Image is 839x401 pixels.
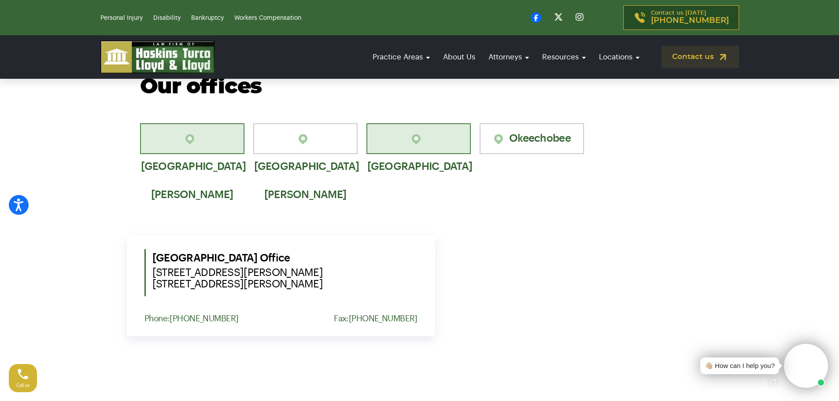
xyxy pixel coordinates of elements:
img: location [492,133,509,146]
a: Open chat [764,372,782,391]
a: Practice Areas [368,44,434,70]
a: Attorneys [484,44,533,70]
a: Okeechobee [480,123,584,154]
a: Contact us [662,46,739,68]
a: [GEOGRAPHIC_DATA][PERSON_NAME] [253,123,358,154]
a: Workers Compensation [234,15,301,21]
div: 👋🏼 How can I help you? [705,361,775,371]
a: Contact us [DATE][PHONE_NUMBER] [623,5,739,30]
a: [PHONE_NUMBER] [349,314,418,323]
span: [STREET_ADDRESS][PERSON_NAME] [STREET_ADDRESS][PERSON_NAME] [152,267,418,290]
a: Locations [595,44,644,70]
a: Disability [153,15,181,21]
span: [PHONE_NUMBER] [651,16,729,25]
p: Phone: [144,314,239,323]
h2: Our offices [140,76,699,99]
h5: [GEOGRAPHIC_DATA] Office [152,249,418,290]
img: location [410,133,427,146]
img: location [184,133,200,146]
a: About Us [439,44,480,70]
a: [PHONE_NUMBER] [170,314,238,323]
p: Contact us [DATE] [651,10,729,25]
span: Call us [16,383,30,388]
a: [GEOGRAPHIC_DATA][PERSON_NAME] [140,123,244,154]
a: [GEOGRAPHIC_DATA] [366,123,471,154]
p: Fax: [334,314,418,323]
a: Resources [538,44,590,70]
img: logo [100,40,215,74]
a: Personal Injury [100,15,143,21]
img: location [297,133,314,146]
a: Bankruptcy [191,15,224,21]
